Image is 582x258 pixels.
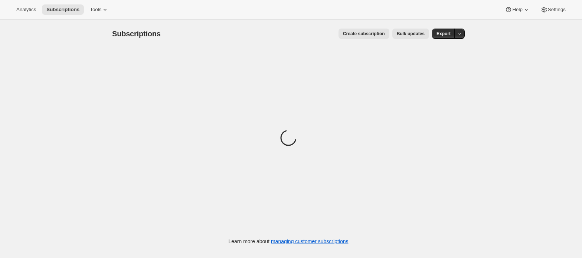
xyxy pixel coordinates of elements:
[343,31,385,37] span: Create subscription
[512,7,522,13] span: Help
[397,31,425,37] span: Bulk updates
[42,4,84,15] button: Subscriptions
[339,29,389,39] button: Create subscription
[85,4,113,15] button: Tools
[271,238,349,244] a: managing customer subscriptions
[392,29,429,39] button: Bulk updates
[548,7,566,13] span: Settings
[436,31,451,37] span: Export
[432,29,455,39] button: Export
[16,7,36,13] span: Analytics
[229,238,349,245] p: Learn more about
[112,30,161,38] span: Subscriptions
[12,4,40,15] button: Analytics
[46,7,79,13] span: Subscriptions
[500,4,534,15] button: Help
[90,7,101,13] span: Tools
[536,4,570,15] button: Settings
